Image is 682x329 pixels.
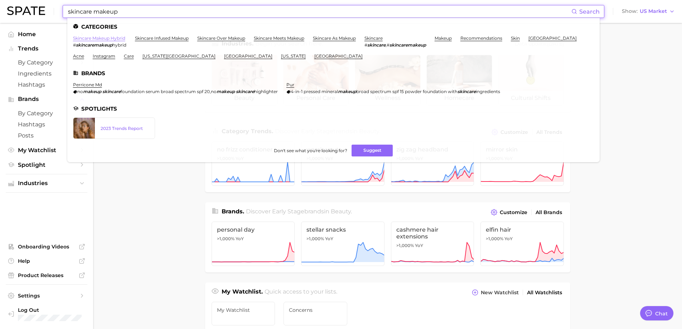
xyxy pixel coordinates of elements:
span: foundation serum broad spectrum spf 20 [121,89,210,94]
span: New Watchlist [481,290,519,296]
a: personal day>1,000% YoY [212,222,295,266]
a: skincare infused makeup [135,35,189,41]
span: stellar snacks [306,226,379,233]
span: broad spectrum spf 15 powder foundation with [356,89,458,94]
span: no [211,89,217,94]
span: hybrid [112,42,126,48]
a: Concerns [284,302,347,325]
a: My Watchlist [212,302,275,325]
span: highlighter [254,89,278,94]
a: makeup [435,35,452,41]
a: instagram [93,53,115,59]
div: , [73,89,278,94]
a: [GEOGRAPHIC_DATA] [314,53,363,59]
a: mirror skin>1,000% YoY [480,141,564,186]
a: [GEOGRAPHIC_DATA] [224,53,272,59]
span: All Brands [536,209,562,216]
div: , [364,42,426,48]
a: Hashtags [6,79,87,90]
a: skincare meets makeup [254,35,304,41]
a: Hashtags [6,119,87,130]
span: no [77,89,83,94]
span: Search [579,8,600,15]
li: Brands [73,70,594,76]
span: Log Out [18,307,82,313]
a: 2023 Trends Report [73,117,155,139]
em: skincaremakeup [76,42,112,48]
span: Product Releases [18,272,75,279]
a: All Brands [534,208,564,217]
em: skincare [367,42,386,48]
a: skincare [364,35,383,41]
span: Hashtags [18,81,75,88]
h2: Quick access to your lists. [265,287,337,297]
em: makeup [83,89,101,94]
span: Brands [18,96,75,102]
span: personal day [217,226,290,233]
img: SPATE [7,6,45,15]
span: US Market [640,9,667,13]
a: by Category [6,57,87,68]
a: no frizz conditioner>1,000% YoY [212,141,295,186]
a: Ingredients [6,68,87,79]
li: Categories [73,24,594,30]
span: # [387,42,390,48]
input: Search here for a brand, industry, or ingredient [67,5,571,18]
span: Onboarding Videos [18,243,75,250]
span: YoY [504,236,513,242]
span: Help [18,258,75,264]
span: Home [18,31,75,38]
em: makeup [217,89,235,94]
span: Discover Early Stage brands in . [246,208,352,215]
a: stellar snacks>1,000% YoY [301,222,384,266]
span: Posts [18,132,75,139]
a: perricone md [73,82,102,87]
a: recommendations [460,35,502,41]
a: by Category [6,108,87,119]
span: Trends [18,45,75,52]
em: skincaremakeup [390,42,426,48]
a: skincare as makeup [313,35,356,41]
span: elfin hair [486,226,558,233]
a: [US_STATE][GEOGRAPHIC_DATA] [142,53,216,59]
em: skincare [236,89,254,94]
a: Log out. Currently logged in with e-mail jkno@cosmax.com. [6,305,87,323]
button: New Watchlist [470,287,520,297]
a: skin [511,35,520,41]
span: ingredients [476,89,500,94]
span: Concerns [289,307,342,313]
em: skincare [458,89,476,94]
button: Trends [6,43,87,54]
span: Customize [500,209,527,216]
span: Ingredients [18,70,75,77]
a: Help [6,256,87,266]
span: YoY [325,236,333,242]
span: beauty [331,208,351,215]
a: warrior cut>1,000% YoY [301,141,384,186]
button: Brands [6,94,87,105]
a: [US_STATE] [281,53,306,59]
h1: My Watchlist. [222,287,263,297]
span: >1,000% [486,236,503,241]
span: Settings [18,292,75,299]
span: YoY [236,236,244,242]
span: My Watchlist [217,307,270,313]
button: Customize [489,207,529,217]
span: Industries [18,180,75,187]
span: >1,000% [306,236,324,241]
a: Product Releases [6,270,87,281]
a: elfin hair>1,000% YoY [480,222,564,266]
span: All Watchlists [527,290,562,296]
a: All Watchlists [525,288,564,297]
a: care [124,53,134,59]
div: 2023 Trends Report [101,126,149,131]
span: 4-in-1 pressed mineral [291,89,338,94]
span: cashmere hair extensions [396,226,469,240]
a: cashmere hair extensions>1,000% YoY [391,222,474,266]
a: skincare makeup hybrid [73,35,125,41]
span: Don't see what you're looking for? [274,148,347,153]
span: # [364,42,367,48]
em: skincare [102,89,121,94]
a: Posts [6,130,87,141]
span: by Category [18,59,75,66]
